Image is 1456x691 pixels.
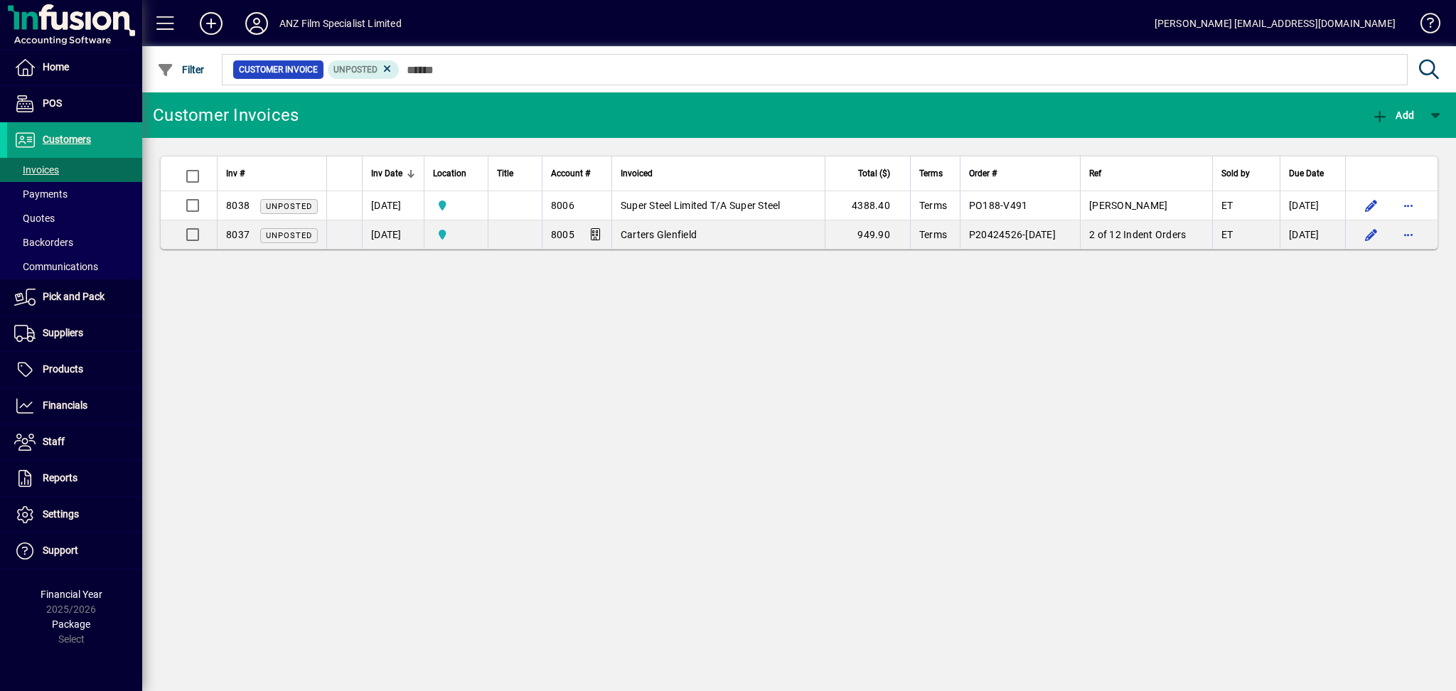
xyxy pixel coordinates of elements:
[1289,166,1337,181] div: Due Date
[7,255,142,279] a: Communications
[551,166,590,181] span: Account #
[1155,12,1396,35] div: [PERSON_NAME] [EMAIL_ADDRESS][DOMAIN_NAME]
[7,461,142,496] a: Reports
[14,188,68,200] span: Payments
[969,229,1056,240] span: P20424526-[DATE]
[1089,166,1101,181] span: Ref
[43,134,91,145] span: Customers
[14,213,55,224] span: Quotes
[43,508,79,520] span: Settings
[1397,223,1420,246] button: More options
[371,166,415,181] div: Inv Date
[621,166,653,181] span: Invoiced
[7,388,142,424] a: Financials
[834,166,903,181] div: Total ($)
[7,86,142,122] a: POS
[551,200,574,211] span: 8006
[433,166,466,181] span: Location
[497,166,513,181] span: Title
[825,191,910,220] td: 4388.40
[621,166,816,181] div: Invoiced
[188,11,234,36] button: Add
[825,220,910,249] td: 949.90
[7,316,142,351] a: Suppliers
[362,191,424,220] td: [DATE]
[7,424,142,460] a: Staff
[433,198,479,213] span: AKL Warehouse
[328,60,400,79] mat-chip: Customer Invoice Status: Unposted
[1280,220,1345,249] td: [DATE]
[497,166,533,181] div: Title
[621,229,697,240] span: Carters Glenfield
[14,237,73,248] span: Backorders
[621,200,781,211] span: Super Steel Limited T/A Super Steel
[52,618,90,630] span: Package
[41,589,102,600] span: Financial Year
[1371,109,1414,121] span: Add
[858,166,890,181] span: Total ($)
[234,11,279,36] button: Profile
[1089,166,1203,181] div: Ref
[279,12,402,35] div: ANZ Film Specialist Limited
[7,352,142,387] a: Products
[266,202,312,211] span: Unposted
[1360,194,1383,217] button: Edit
[433,166,479,181] div: Location
[7,497,142,532] a: Settings
[7,230,142,255] a: Backorders
[919,166,943,181] span: Terms
[226,229,250,240] span: 8037
[919,229,947,240] span: Terms
[226,166,318,181] div: Inv #
[43,291,105,302] span: Pick and Pack
[1289,166,1324,181] span: Due Date
[969,200,1028,211] span: PO188-V491
[7,279,142,315] a: Pick and Pack
[43,436,65,447] span: Staff
[1089,200,1167,211] span: [PERSON_NAME]
[7,182,142,206] a: Payments
[551,166,603,181] div: Account #
[43,61,69,73] span: Home
[1410,3,1438,49] a: Knowledge Base
[226,200,250,211] span: 8038
[1221,229,1233,240] span: ET
[7,206,142,230] a: Quotes
[154,57,208,82] button: Filter
[43,545,78,556] span: Support
[969,166,997,181] span: Order #
[43,400,87,411] span: Financials
[7,533,142,569] a: Support
[969,166,1071,181] div: Order #
[226,166,245,181] span: Inv #
[153,104,299,127] div: Customer Invoices
[43,97,62,109] span: POS
[43,363,83,375] span: Products
[43,472,77,483] span: Reports
[266,231,312,240] span: Unposted
[1368,102,1418,128] button: Add
[919,200,947,211] span: Terms
[7,50,142,85] a: Home
[1360,223,1383,246] button: Edit
[1397,194,1420,217] button: More options
[333,65,378,75] span: Unposted
[1221,166,1272,181] div: Sold by
[433,227,479,242] span: AKL Warehouse
[14,261,98,272] span: Communications
[1280,191,1345,220] td: [DATE]
[43,327,83,338] span: Suppliers
[7,158,142,182] a: Invoices
[371,166,402,181] span: Inv Date
[1221,200,1233,211] span: ET
[14,164,59,176] span: Invoices
[1089,229,1186,240] span: 2 of 12 Indent Orders
[551,229,574,240] span: 8005
[157,64,205,75] span: Filter
[239,63,318,77] span: Customer Invoice
[362,220,424,249] td: [DATE]
[1221,166,1250,181] span: Sold by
